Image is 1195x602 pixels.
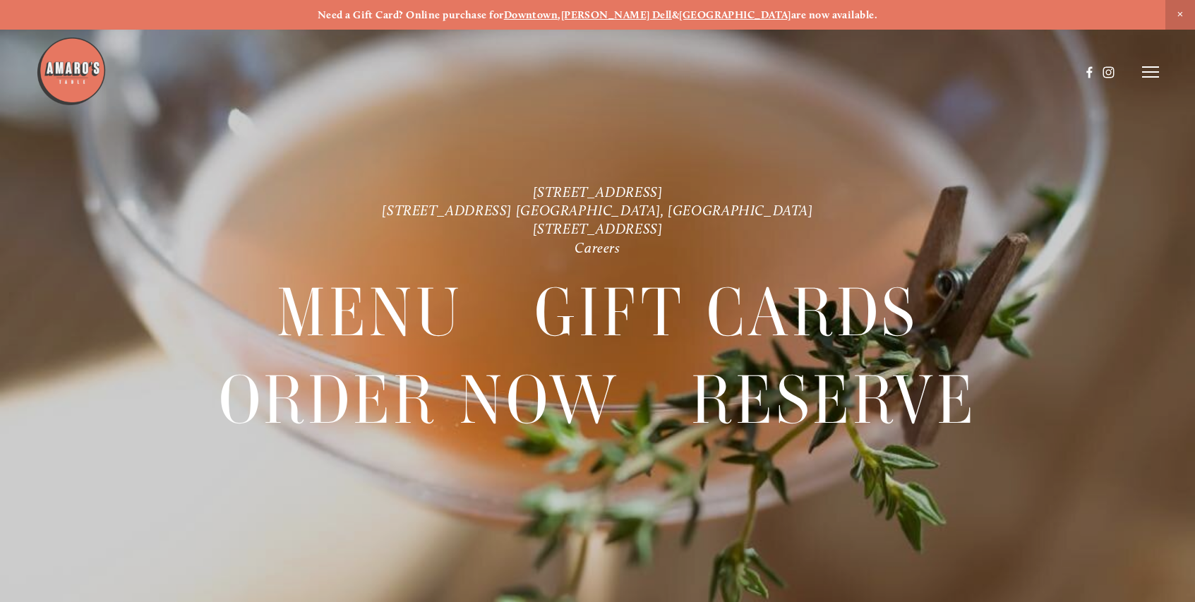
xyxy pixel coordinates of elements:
a: [STREET_ADDRESS] [533,220,663,237]
a: [PERSON_NAME] Dell [561,8,672,21]
strong: & [672,8,679,21]
strong: , [558,8,560,21]
img: Amaro's Table [36,36,107,107]
a: [STREET_ADDRESS] [533,183,663,200]
span: Gift Cards [534,269,918,355]
a: Menu [277,269,463,354]
a: Reserve [691,356,976,442]
a: Careers [575,239,620,255]
span: Menu [277,269,463,355]
strong: are now available. [791,8,877,21]
strong: Need a Gift Card? Online purchase for [318,8,504,21]
a: [STREET_ADDRESS] [GEOGRAPHIC_DATA], [GEOGRAPHIC_DATA] [382,201,812,218]
a: Gift Cards [534,269,918,354]
a: Order Now [219,356,620,442]
a: Downtown [504,8,558,21]
a: [GEOGRAPHIC_DATA] [679,8,791,21]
